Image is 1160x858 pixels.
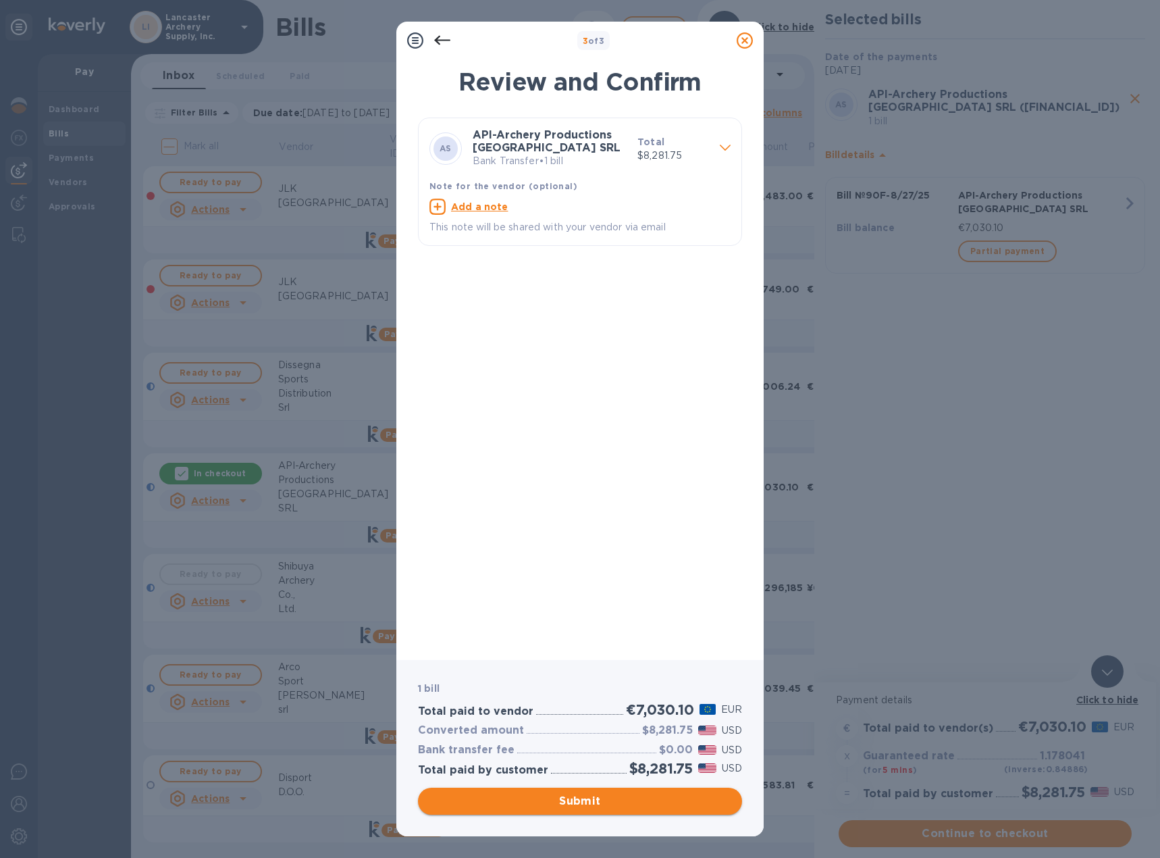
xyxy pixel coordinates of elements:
[429,220,731,234] p: This note will be shared with your vendor via email
[659,744,693,757] h3: $0.00
[722,761,742,776] p: USD
[440,143,452,153] b: AS
[722,743,742,757] p: USD
[629,760,693,777] h2: $8,281.75
[473,128,621,154] b: API-Archery Productions [GEOGRAPHIC_DATA] SRL
[722,724,742,738] p: USD
[418,788,742,815] button: Submit
[698,726,716,735] img: USD
[583,36,605,46] b: of 3
[626,701,693,718] h2: €7,030.10
[429,793,731,809] span: Submit
[642,724,693,737] h3: $8,281.75
[429,129,731,234] div: ASAPI-Archery Productions [GEOGRAPHIC_DATA] SRLBank Transfer•1 billTotal$8,281.75Note for the ven...
[473,154,627,168] p: Bank Transfer • 1 bill
[583,36,588,46] span: 3
[418,683,440,694] b: 1 bill
[418,724,524,737] h3: Converted amount
[418,705,533,718] h3: Total paid to vendor
[637,149,709,163] p: $8,281.75
[698,745,716,755] img: USD
[451,201,508,212] u: Add a note
[418,744,515,757] h3: Bank transfer fee
[429,181,577,191] b: Note for the vendor (optional)
[698,763,716,773] img: USD
[637,136,664,147] b: Total
[418,764,548,777] h3: Total paid by customer
[418,68,742,96] h1: Review and Confirm
[721,703,742,717] p: EUR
